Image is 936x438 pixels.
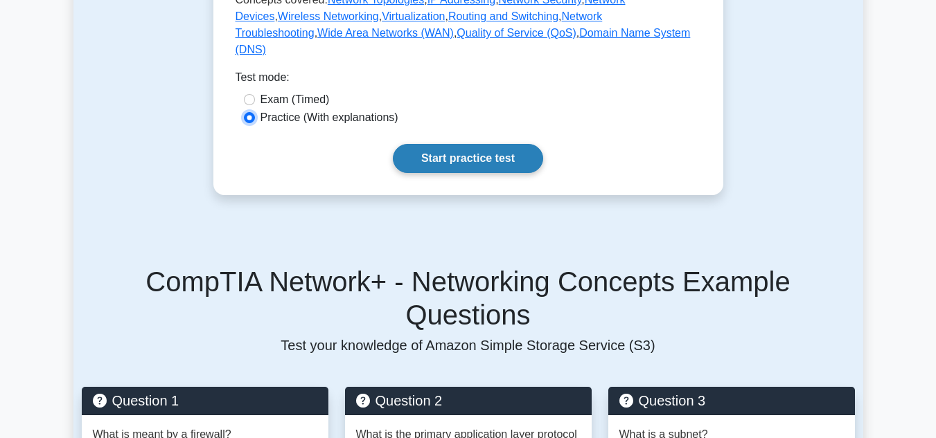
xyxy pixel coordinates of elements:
[82,265,855,331] h5: CompTIA Network+ - Networking Concepts Example Questions
[356,392,581,409] h5: Question 2
[261,91,330,108] label: Exam (Timed)
[448,10,558,22] a: Routing and Switching
[457,27,576,39] a: Quality of Service (QoS)
[393,144,543,173] a: Start practice test
[82,337,855,354] p: Test your knowledge of Amazon Simple Storage Service (S3)
[619,392,844,409] h5: Question 3
[261,109,398,126] label: Practice (With explanations)
[382,10,445,22] a: Virtualization
[278,10,379,22] a: Wireless Networking
[236,10,603,39] a: Network Troubleshooting
[93,392,317,409] h5: Question 1
[236,69,701,91] div: Test mode:
[317,27,454,39] a: Wide Area Networks (WAN)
